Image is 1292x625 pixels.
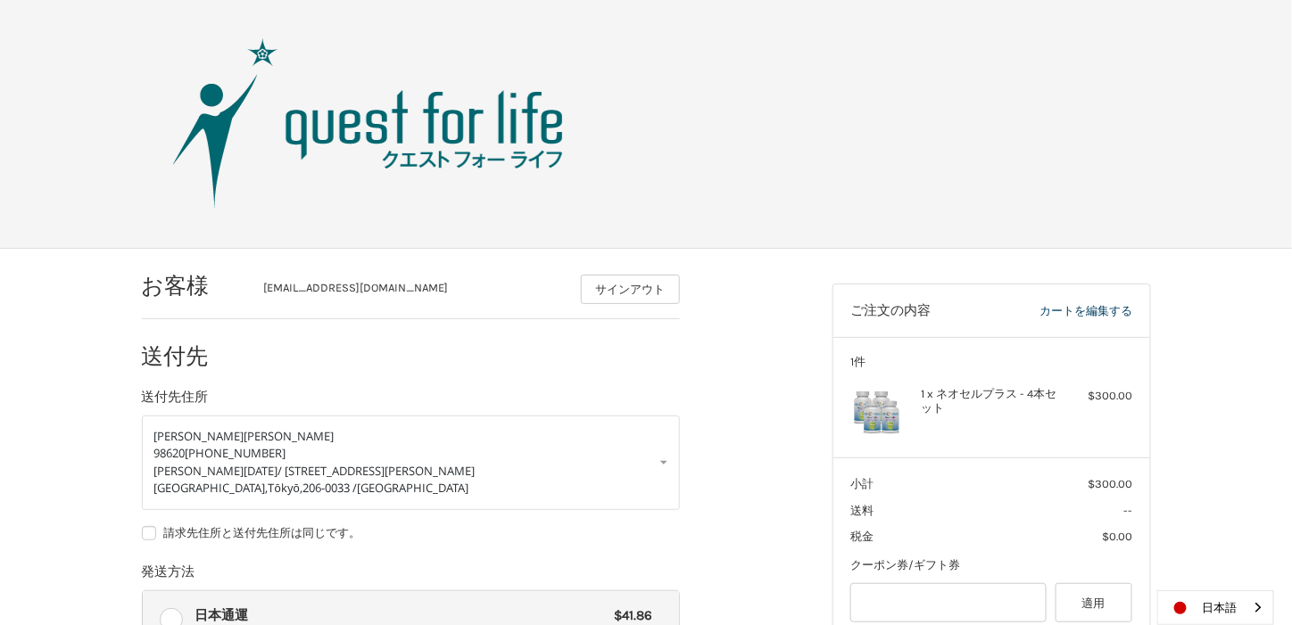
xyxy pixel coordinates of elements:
[1158,591,1273,624] a: 日本語
[154,480,269,496] span: [GEOGRAPHIC_DATA],
[145,35,592,213] img: クエスト・グループ
[244,428,335,444] span: [PERSON_NAME]
[1102,530,1132,543] span: $0.00
[269,480,302,496] span: Tōkyō,
[1088,477,1132,490] span: $300.00
[142,342,246,370] h2: 送付先
[850,355,1132,369] h3: 1件
[850,477,874,490] span: 小計
[1062,387,1132,405] div: $300.00
[302,480,357,496] span: 206-0033 /
[357,480,468,496] span: [GEOGRAPHIC_DATA]
[581,275,680,304] button: サインアウト
[154,428,244,444] span: [PERSON_NAME]
[186,445,286,461] span: [PHONE_NUMBER]
[142,526,680,540] label: 請求先住所と送付先住所は同じです。
[154,463,278,479] span: [PERSON_NAME][DATE]
[1056,583,1133,623] button: 適用
[1157,590,1274,625] aside: Language selected: 日本語
[850,302,981,320] h3: ご注文の内容
[278,463,476,479] span: / [STREET_ADDRESS][PERSON_NAME]
[263,279,563,304] div: [EMAIL_ADDRESS][DOMAIN_NAME]
[850,556,1132,574] div: クーポン券/ギフト券
[154,445,186,461] span: 98620
[1123,504,1132,517] span: --
[1157,590,1274,625] div: Language
[142,415,680,510] a: Enter or select a different address
[850,530,874,543] span: 税金
[142,272,246,300] h2: お客様
[850,504,874,517] span: 送料
[921,387,1057,416] h4: 1 x ネオセルプラス - 4本セット
[981,302,1132,320] a: カートを編集する
[142,387,209,415] legend: 送付先住所
[850,583,1047,623] input: Gift Certificate or Coupon Code
[142,562,195,590] legend: 発送方法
